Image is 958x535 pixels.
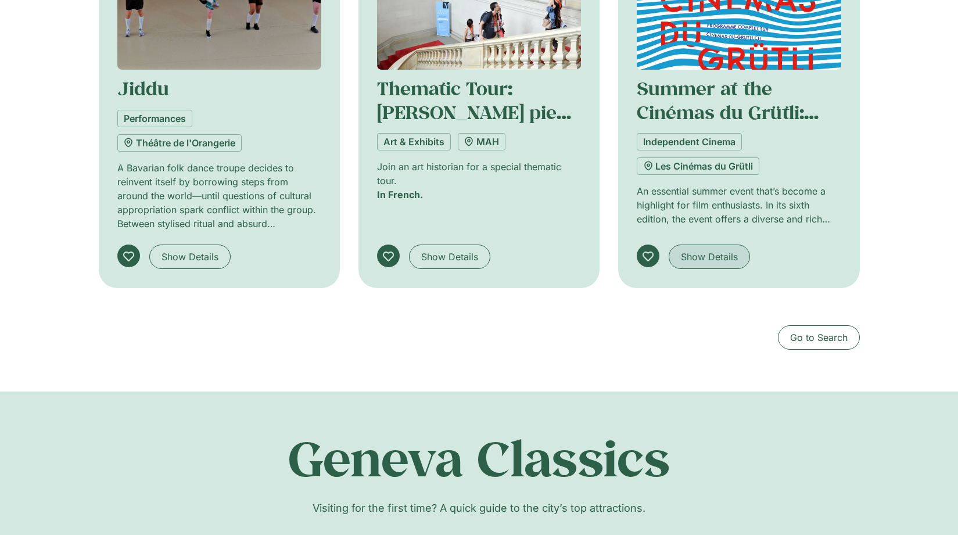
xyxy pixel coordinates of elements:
[99,500,860,516] p: Visiting for the first time? A quick guide to the city’s top attractions.
[790,331,848,344] span: Go to Search
[681,250,738,264] span: Show Details
[409,245,490,269] a: Show Details
[637,76,819,148] a: Summer at the Cinémas du Grütli: Timeless Classics
[637,133,742,150] a: Independent Cinema
[377,76,578,148] a: Thematic Tour: [PERSON_NAME] pieds dans l’eau
[117,161,321,231] p: A Bavarian folk dance troupe decides to reinvent itself by borrowing steps from around the world—...
[117,134,242,152] a: Théâtre de l'Orangerie
[637,157,759,175] a: Les Cinémas du Grütli
[458,133,505,150] a: MAH
[778,325,860,350] a: Go to Search
[421,250,478,264] span: Show Details
[251,429,708,487] p: Geneva Classics
[637,184,841,226] p: An essential summer event that’s become a highlight for film enthusiasts. In its sixth edition, t...
[117,110,192,127] a: Performances
[377,133,451,150] a: Art & Exhibits
[377,189,423,200] strong: In French.
[377,160,581,188] p: Join an art historian for a special thematic tour.
[162,250,218,264] span: Show Details
[117,76,169,100] a: Jiddu
[669,245,750,269] a: Show Details
[149,245,231,269] a: Show Details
